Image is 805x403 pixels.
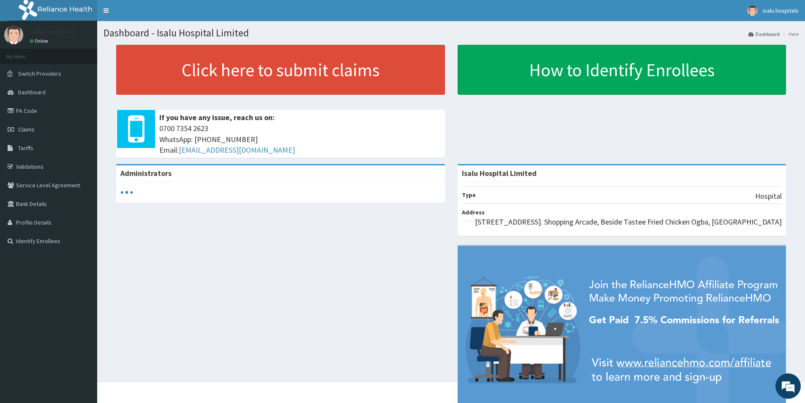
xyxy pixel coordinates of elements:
[780,30,799,38] li: Here
[30,38,50,44] a: Online
[747,5,758,16] img: User Image
[18,126,35,133] span: Claims
[120,186,133,199] svg: audio-loading
[120,168,172,178] b: Administrators
[755,191,782,202] p: Hospital
[159,112,275,122] b: If you have any issue, reach us on:
[18,70,61,77] span: Switch Providers
[475,217,782,228] p: [STREET_ADDRESS]. Shopping Arcade, Beside Tastee Fried Chicken Ogba, [GEOGRAPHIC_DATA]
[116,45,445,95] a: Click here to submit claims
[179,145,295,155] a: [EMAIL_ADDRESS][DOMAIN_NAME]
[104,27,799,38] h1: Dashboard - Isalu Hospital Limited
[462,168,537,178] strong: Isalu Hospital Limited
[763,7,799,14] span: isalu hospitals
[4,25,23,44] img: User Image
[18,88,46,96] span: Dashboard
[18,144,33,152] span: Tariffs
[159,123,441,156] span: 0700 7354 2623 WhatsApp: [PHONE_NUMBER] Email:
[462,208,485,216] b: Address
[458,45,786,95] a: How to Identify Enrollees
[748,30,780,38] a: Dashboard
[462,191,476,199] b: Type
[30,27,76,35] p: isalu hospitals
